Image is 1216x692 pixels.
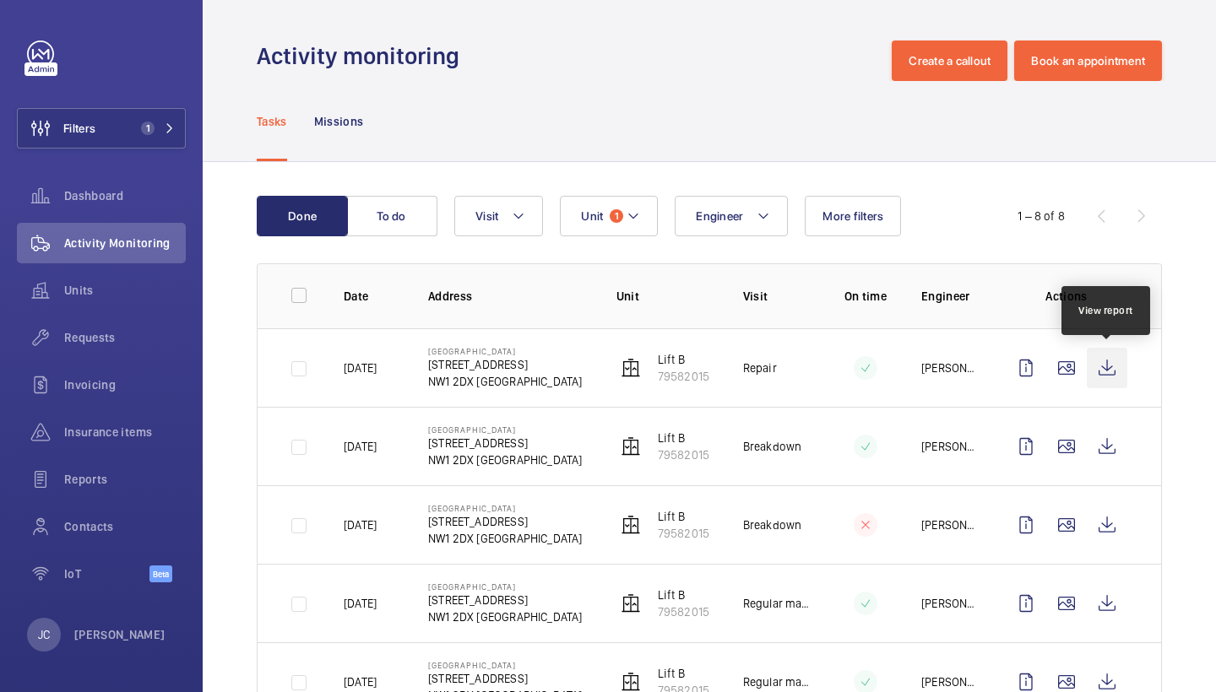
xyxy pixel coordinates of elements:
span: Insurance items [64,424,186,441]
p: 79582015 [658,368,709,385]
span: Engineer [696,209,743,223]
p: Lift B [658,351,709,368]
button: Filters1 [17,108,186,149]
p: JC [38,626,50,643]
p: Engineer [921,288,979,305]
p: Breakdown [743,516,802,533]
p: Actions [1006,288,1127,305]
p: [DATE] [344,595,377,612]
p: NW1 2DX [GEOGRAPHIC_DATA] [428,451,583,468]
p: [DATE] [344,673,377,690]
span: Contacts [64,518,186,535]
img: elevator.svg [621,515,641,535]
p: [PERSON_NAME] [921,516,979,533]
p: [GEOGRAPHIC_DATA] [428,660,583,670]
p: [GEOGRAPHIC_DATA] [428,424,583,435]
p: Address [428,288,589,305]
span: 1 [610,209,623,223]
p: [DATE] [344,360,377,376]
button: To do [346,196,437,236]
p: [PERSON_NAME] [921,360,979,376]
span: IoT [64,565,149,582]
div: 1 – 8 of 8 [1018,208,1065,224]
p: [STREET_ADDRESS] [428,513,583,530]
p: [PERSON_NAME] [74,626,166,643]
span: Dashboard [64,187,186,204]
button: Visit [454,196,543,236]
button: Done [257,196,348,236]
span: Invoicing [64,376,186,393]
img: elevator.svg [621,436,641,457]
p: [GEOGRAPHIC_DATA] [428,581,583,592]
span: Activity Monitoring [64,235,186,251]
span: Visit [475,209,498,223]
p: Lift B [658,430,709,446]
span: Requests [64,329,186,346]
p: Repair [743,360,777,376]
span: Units [64,282,186,299]
span: More filters [822,209,883,223]
p: 79582015 [658,525,709,542]
div: View report [1078,303,1133,318]
p: Lift B [658,587,709,603]
p: Breakdown [743,438,802,455]
h1: Activity monitoring [257,41,470,72]
span: Beta [149,565,172,582]
p: [PERSON_NAME] [921,595,979,612]
img: elevator.svg [621,358,641,378]
p: [STREET_ADDRESS] [428,592,583,608]
p: NW1 2DX [GEOGRAPHIC_DATA] [428,530,583,547]
p: [GEOGRAPHIC_DATA] [428,346,583,356]
button: More filters [805,196,901,236]
p: On time [837,288,894,305]
button: Unit1 [560,196,658,236]
p: 79582015 [658,603,709,620]
p: 79582015 [658,446,709,463]
button: Book an appointment [1014,41,1162,81]
p: Regular maintenance [743,673,810,690]
p: Visit [743,288,810,305]
p: Unit [616,288,716,305]
p: [PERSON_NAME] [PERSON_NAME] [921,673,979,690]
span: Reports [64,471,186,488]
p: Missions [314,113,364,130]
p: [DATE] [344,438,377,455]
button: Create a callout [892,41,1007,81]
p: Date [344,288,401,305]
img: elevator.svg [621,672,641,692]
p: Lift B [658,508,709,525]
p: [GEOGRAPHIC_DATA] [428,503,583,513]
span: Filters [63,120,95,137]
p: Regular maintenance [743,595,810,612]
span: 1 [141,122,155,135]
p: [PERSON_NAME] [PERSON_NAME] [921,438,979,455]
p: Tasks [257,113,287,130]
p: [DATE] [344,516,377,533]
p: [STREET_ADDRESS] [428,670,583,687]
p: NW1 2DX [GEOGRAPHIC_DATA] [428,608,583,625]
p: [STREET_ADDRESS] [428,356,583,373]
button: Engineer [675,196,788,236]
p: [STREET_ADDRESS] [428,435,583,451]
p: Lift B [658,665,709,682]
p: NW1 2DX [GEOGRAPHIC_DATA] [428,373,583,390]
img: elevator.svg [621,593,641,614]
span: Unit [581,209,603,223]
